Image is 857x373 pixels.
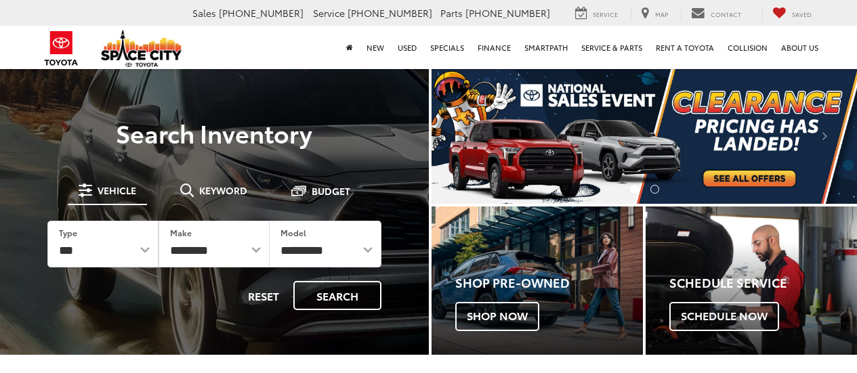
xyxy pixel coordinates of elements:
label: Type [59,227,77,238]
span: Service [593,9,618,18]
span: Shop Now [455,302,539,330]
span: [PHONE_NUMBER] [219,6,304,20]
a: Shop Pre-Owned Shop Now [432,206,643,355]
h3: Search Inventory [28,119,400,146]
a: Collision [721,26,774,69]
span: Sales [192,6,216,20]
a: Rent a Toyota [649,26,721,69]
span: [PHONE_NUMBER] [465,6,550,20]
span: Saved [792,9,812,18]
a: Used [391,26,423,69]
button: Reset [236,281,291,310]
span: Map [655,9,668,18]
span: Keyword [199,185,247,195]
h4: Shop Pre-Owned [455,276,643,290]
button: Click to view previous picture. [432,95,495,177]
span: Schedule Now [669,302,779,330]
a: Home [339,26,360,69]
li: Go to slide number 2. [650,185,659,194]
img: Space City Toyota [101,30,182,67]
a: Service & Parts [574,26,649,69]
div: Toyota [432,206,643,355]
label: Model [280,227,306,238]
a: Contact [681,6,751,21]
a: Schedule Service Schedule Now [646,206,857,355]
img: Toyota [36,26,87,70]
button: Search [293,281,381,310]
span: Service [313,6,345,20]
button: Click to view next picture. [793,95,857,177]
a: SmartPath [518,26,574,69]
a: Service [565,6,628,21]
a: About Us [774,26,825,69]
a: Map [631,6,678,21]
a: Specials [423,26,471,69]
span: [PHONE_NUMBER] [348,6,432,20]
span: Vehicle [98,185,136,195]
div: Toyota [646,206,857,355]
li: Go to slide number 1. [630,185,639,194]
span: Budget [312,186,350,196]
label: Make [170,227,192,238]
a: New [360,26,391,69]
span: Contact [711,9,741,18]
a: Finance [471,26,518,69]
a: My Saved Vehicles [762,6,822,21]
span: Parts [440,6,463,20]
h4: Schedule Service [669,276,857,290]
